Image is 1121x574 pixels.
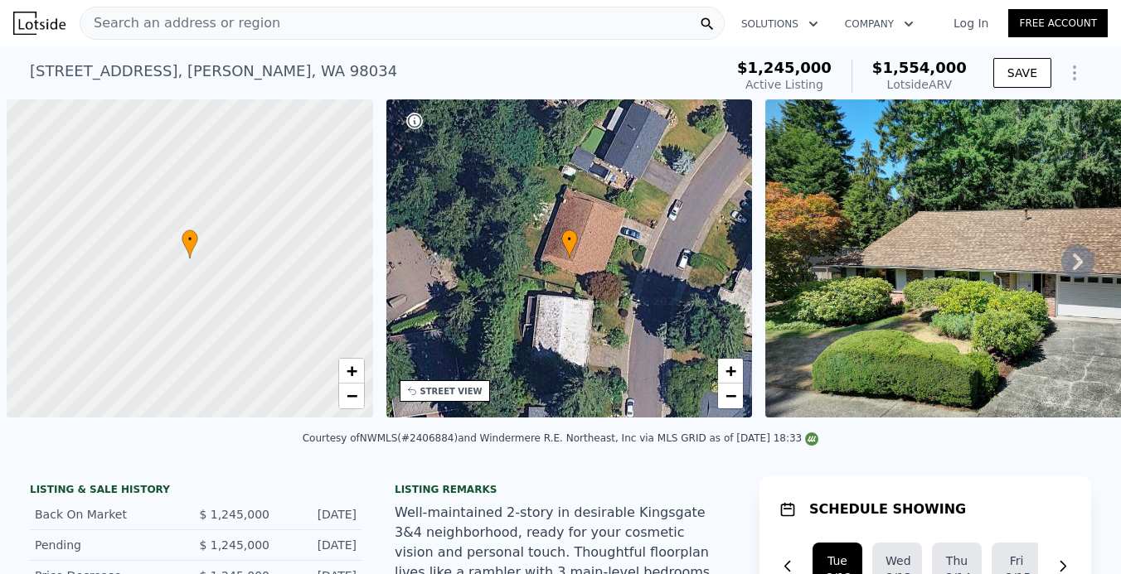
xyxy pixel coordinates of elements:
[420,385,483,398] div: STREET VIEW
[561,229,578,258] div: •
[832,9,927,39] button: Company
[30,483,362,499] div: LISTING & SALE HISTORY
[182,232,198,247] span: •
[993,58,1051,88] button: SAVE
[283,506,357,523] div: [DATE]
[13,12,66,35] img: Lotside
[346,360,357,381] span: +
[805,432,818,446] img: NWMLS Logo
[303,432,819,444] div: Courtesy of NWMLS (#2406884) and Windermere R.E. Northeast, Inc via MLS GRID as of [DATE] 18:33
[199,538,269,552] span: $ 1,245,000
[737,59,832,76] span: $1,245,000
[346,385,357,406] span: −
[1008,9,1108,37] a: Free Account
[1005,552,1028,569] div: Fri
[725,385,736,406] span: −
[826,552,849,569] div: Tue
[725,360,736,381] span: +
[809,499,966,519] h1: SCHEDULE SHOWING
[934,15,1008,31] a: Log In
[945,552,968,569] div: Thu
[1058,56,1091,89] button: Show Options
[199,508,269,521] span: $ 1,245,000
[872,59,967,76] span: $1,554,000
[395,483,726,496] div: Listing remarks
[182,229,198,258] div: •
[561,232,578,247] span: •
[35,537,182,553] div: Pending
[339,359,364,383] a: Zoom in
[872,76,967,93] div: Lotside ARV
[35,506,182,523] div: Back On Market
[886,552,909,569] div: Wed
[30,60,397,83] div: [STREET_ADDRESS] , [PERSON_NAME] , WA 98034
[718,359,743,383] a: Zoom in
[745,78,823,91] span: Active Listing
[339,383,364,408] a: Zoom out
[283,537,357,553] div: [DATE]
[728,9,832,39] button: Solutions
[718,383,743,408] a: Zoom out
[80,13,280,33] span: Search an address or region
